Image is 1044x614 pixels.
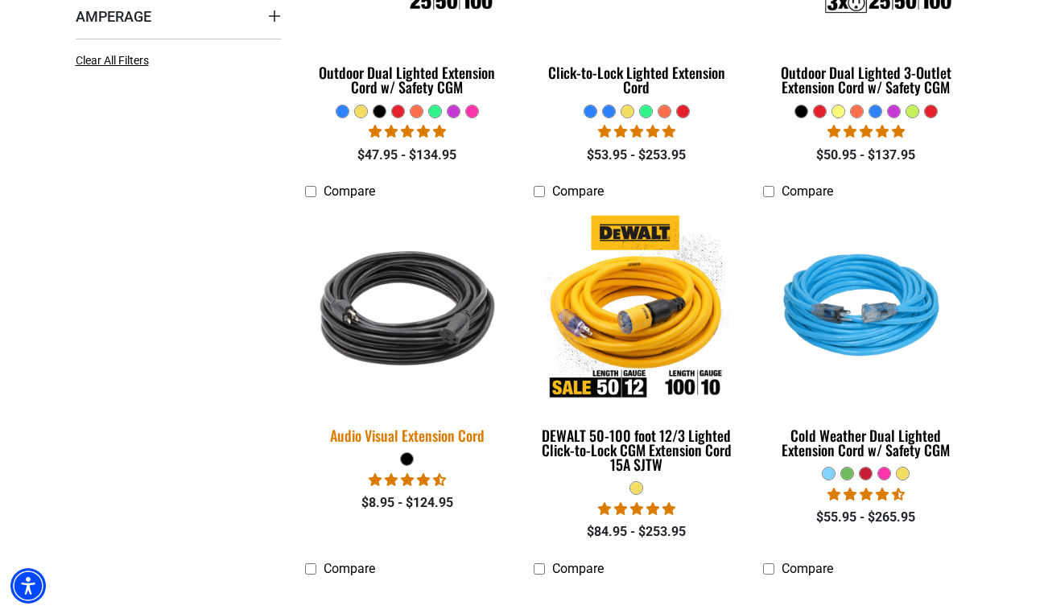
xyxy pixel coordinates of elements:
[295,205,520,411] img: black
[763,428,968,457] div: Cold Weather Dual Lighted Extension Cord w/ Safety CGM
[305,208,510,452] a: black Audio Visual Extension Cord
[534,428,739,472] div: DEWALT 50-100 foot 12/3 Lighted Click-to-Lock CGM Extension Cord 15A SJTW
[76,54,149,67] span: Clear All Filters
[76,7,151,26] span: Amperage
[305,428,510,443] div: Audio Visual Extension Cord
[763,208,968,467] a: Light Blue Cold Weather Dual Lighted Extension Cord w/ Safety CGM
[76,52,155,69] a: Clear All Filters
[324,561,375,576] span: Compare
[324,183,375,199] span: Compare
[765,215,968,400] img: Light Blue
[534,208,739,481] a: DEWALT 50-100 foot 12/3 Lighted Click-to-Lock CGM Extension Cord 15A SJTW DEWALT 50-100 foot 12/3...
[305,493,510,513] div: $8.95 - $124.95
[10,568,46,604] div: Accessibility Menu
[598,501,675,517] span: 4.84 stars
[535,215,738,400] img: DEWALT 50-100 foot 12/3 Lighted Click-to-Lock CGM Extension Cord 15A SJTW
[305,146,510,165] div: $47.95 - $134.95
[369,472,446,488] span: 4.71 stars
[552,183,604,199] span: Compare
[552,561,604,576] span: Compare
[305,65,510,94] div: Outdoor Dual Lighted Extension Cord w/ Safety CGM
[782,561,833,576] span: Compare
[782,183,833,199] span: Compare
[763,65,968,94] div: Outdoor Dual Lighted 3-Outlet Extension Cord w/ Safety CGM
[369,124,446,139] span: 4.81 stars
[534,146,739,165] div: $53.95 - $253.95
[598,124,675,139] span: 4.87 stars
[534,65,739,94] div: Click-to-Lock Lighted Extension Cord
[827,487,905,502] span: 4.62 stars
[763,146,968,165] div: $50.95 - $137.95
[827,124,905,139] span: 4.80 stars
[763,508,968,527] div: $55.95 - $265.95
[534,522,739,542] div: $84.95 - $253.95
